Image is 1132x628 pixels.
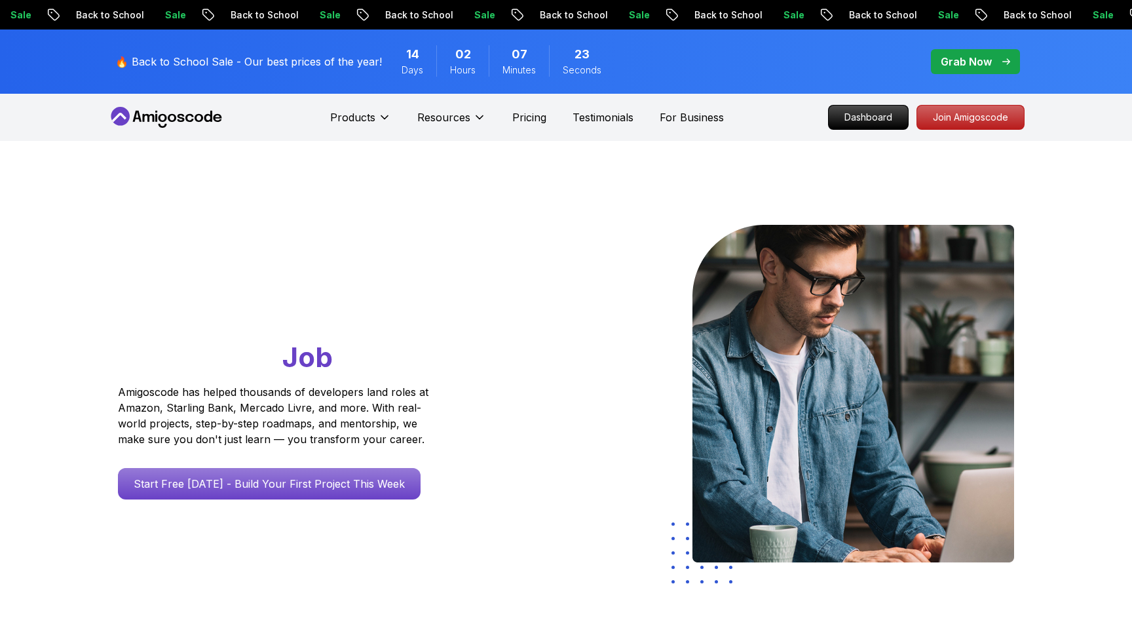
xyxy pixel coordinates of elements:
p: Back to School [36,9,125,22]
p: Back to School [809,9,898,22]
p: Sale [434,9,476,22]
span: Seconds [563,64,601,77]
p: Sale [898,9,940,22]
img: hero [692,225,1014,562]
p: Back to School [191,9,280,22]
span: 2 Hours [455,45,471,64]
p: Dashboard [829,106,908,129]
span: 23 Seconds [575,45,590,64]
p: Sale [589,9,631,22]
a: Pricing [512,109,546,125]
button: Resources [417,109,486,136]
span: Hours [450,64,476,77]
button: Products [330,109,391,136]
span: Days [402,64,423,77]
span: 7 Minutes [512,45,527,64]
h1: Go From Learning to Hired: Master Java, Spring Boot & Cloud Skills That Get You the [118,225,479,376]
a: Testimonials [573,109,633,125]
span: Job [282,340,333,374]
a: Join Amigoscode [916,105,1025,130]
p: Sale [280,9,322,22]
p: Sale [125,9,167,22]
p: Back to School [654,9,744,22]
a: For Business [660,109,724,125]
p: 🔥 Back to School Sale - Our best prices of the year! [115,54,382,69]
p: Back to School [345,9,434,22]
p: Grab Now [941,54,992,69]
a: Dashboard [828,105,909,130]
p: Resources [417,109,470,125]
span: Minutes [502,64,536,77]
p: Back to School [500,9,589,22]
p: Back to School [964,9,1053,22]
span: 14 Days [406,45,419,64]
p: Sale [1053,9,1095,22]
p: Amigoscode has helped thousands of developers land roles at Amazon, Starling Bank, Mercado Livre,... [118,384,432,447]
p: Sale [744,9,785,22]
p: Join Amigoscode [917,106,1024,129]
a: Start Free [DATE] - Build Your First Project This Week [118,468,421,500]
p: Products [330,109,375,125]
